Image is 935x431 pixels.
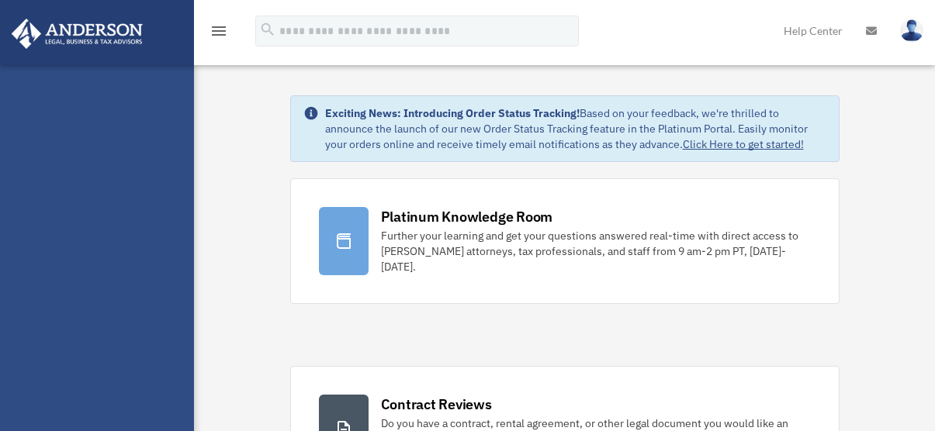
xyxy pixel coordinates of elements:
div: Further your learning and get your questions answered real-time with direct access to [PERSON_NAM... [381,228,811,274]
img: User Pic [900,19,923,42]
div: Based on your feedback, we're thrilled to announce the launch of our new Order Status Tracking fe... [325,105,826,152]
a: menu [210,27,228,40]
strong: Exciting News: Introducing Order Status Tracking! [325,106,580,120]
i: search [259,21,276,38]
i: menu [210,22,228,40]
a: Platinum Knowledge Room Further your learning and get your questions answered real-time with dire... [290,178,840,304]
img: Anderson Advisors Platinum Portal [7,19,147,49]
div: Platinum Knowledge Room [381,207,553,226]
div: Contract Reviews [381,395,492,414]
a: Click Here to get started! [683,137,804,151]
